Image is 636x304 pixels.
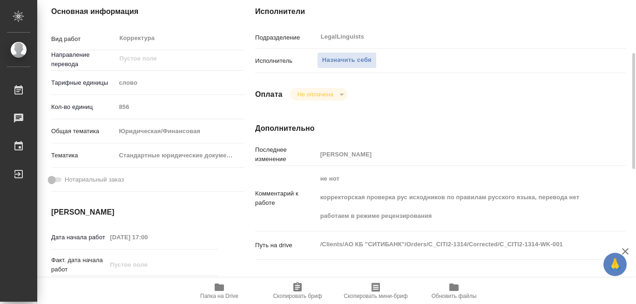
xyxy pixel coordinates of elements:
input: Пустое поле [317,148,595,161]
span: Папка на Drive [200,293,238,299]
p: Тематика [51,151,115,160]
h4: Дополнительно [255,123,626,134]
button: Назначить себя [317,52,377,68]
div: Юридическая/Финансовая [115,123,244,139]
p: Тарифные единицы [51,78,115,88]
button: Обновить файлы [415,278,493,304]
button: Не оплачена [295,90,336,98]
span: Назначить себя [322,55,372,66]
h4: [PERSON_NAME] [51,207,218,218]
span: Нотариальный заказ [65,175,124,184]
div: Не оплачена [290,88,347,101]
h4: Оплата [255,89,283,100]
p: Дата начала работ [51,233,107,242]
h4: Основная информация [51,6,218,17]
div: слово [115,75,244,91]
textarea: /Clients/АО КБ "СИТИБАНК"/Orders/C_CITI2-1314/Corrected/C_CITI2-1314-WK-001 [317,236,595,252]
div: Стандартные юридические документы, договоры, уставы [115,148,244,163]
p: Исполнитель [255,56,317,66]
p: Подразделение [255,33,317,42]
p: Вид работ [51,34,115,44]
textarea: не нот корректорская проверка рус исходников по правилам русского языка, перевода нет работаем в ... [317,171,595,224]
p: Факт. дата начала работ [51,256,107,274]
button: 🙏 [603,253,627,276]
input: Пустое поле [107,230,188,244]
p: Кол-во единиц [51,102,115,112]
h4: Исполнители [255,6,626,17]
span: 🙏 [607,255,623,274]
p: Направление перевода [51,50,115,69]
button: Скопировать мини-бриф [337,278,415,304]
span: Скопировать бриф [273,293,322,299]
input: Пустое поле [107,258,188,271]
span: Скопировать мини-бриф [344,293,407,299]
p: Общая тематика [51,127,115,136]
p: Комментарий к работе [255,189,317,208]
input: Пустое поле [115,100,244,114]
p: Последнее изменение [255,145,317,164]
p: Путь на drive [255,241,317,250]
button: Папка на Drive [180,278,258,304]
span: Обновить файлы [432,293,477,299]
button: Скопировать бриф [258,278,337,304]
input: Пустое поле [118,53,223,64]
